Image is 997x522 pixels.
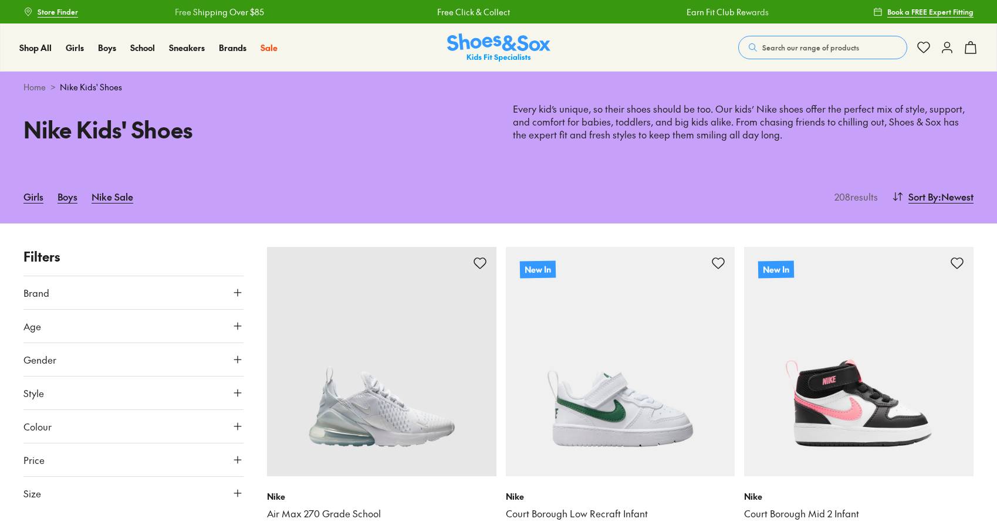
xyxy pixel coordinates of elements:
[23,443,244,476] button: Price
[267,490,496,503] p: Nike
[758,260,794,278] p: New In
[506,247,735,476] a: New In
[873,1,974,22] a: Book a FREE Expert Fitting
[60,81,122,93] span: Nike Kids' Shoes
[23,453,45,467] span: Price
[447,33,550,62] a: Shoes & Sox
[23,276,244,309] button: Brand
[685,6,767,18] a: Earn Fit Club Rewards
[219,42,246,53] span: Brands
[173,6,262,18] a: Free Shipping Over $85
[23,377,244,409] button: Style
[23,410,244,443] button: Colour
[23,286,49,300] span: Brand
[744,247,974,476] a: New In
[23,343,244,376] button: Gender
[887,6,974,17] span: Book a FREE Expert Fitting
[908,189,938,204] span: Sort By
[66,42,84,54] a: Girls
[98,42,116,54] a: Boys
[513,103,974,141] p: Every kid’s unique, so their shoes should be too. Our kids’ Nike shoes offer the perfect mix of s...
[23,184,43,209] a: Girls
[261,42,278,54] a: Sale
[219,42,246,54] a: Brands
[19,42,52,53] span: Shop All
[58,184,77,209] a: Boys
[744,507,974,520] a: Court Borough Mid 2 Infant
[66,42,84,53] span: Girls
[23,477,244,510] button: Size
[169,42,205,54] a: Sneakers
[435,6,508,18] a: Free Click & Collect
[506,507,735,520] a: Court Borough Low Recraft Infant
[744,490,974,503] p: Nike
[130,42,155,54] a: School
[762,42,859,53] span: Search our range of products
[19,42,52,54] a: Shop All
[23,310,244,343] button: Age
[38,6,78,17] span: Store Finder
[23,352,56,367] span: Gender
[23,486,41,500] span: Size
[23,1,78,22] a: Store Finder
[892,184,974,209] button: Sort By:Newest
[23,247,244,266] p: Filters
[447,33,550,62] img: SNS_Logo_Responsive.svg
[519,260,555,278] p: New In
[169,42,205,53] span: Sneakers
[23,81,46,93] a: Home
[938,189,974,204] span: : Newest
[738,36,907,59] button: Search our range of products
[506,490,735,503] p: Nike
[23,319,41,333] span: Age
[830,189,878,204] p: 208 results
[23,386,44,400] span: Style
[23,419,52,433] span: Colour
[267,507,496,520] a: Air Max 270 Grade School
[92,184,133,209] a: Nike Sale
[261,42,278,53] span: Sale
[130,42,155,53] span: School
[98,42,116,53] span: Boys
[23,113,485,146] h1: Nike Kids' Shoes
[23,81,974,93] div: >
